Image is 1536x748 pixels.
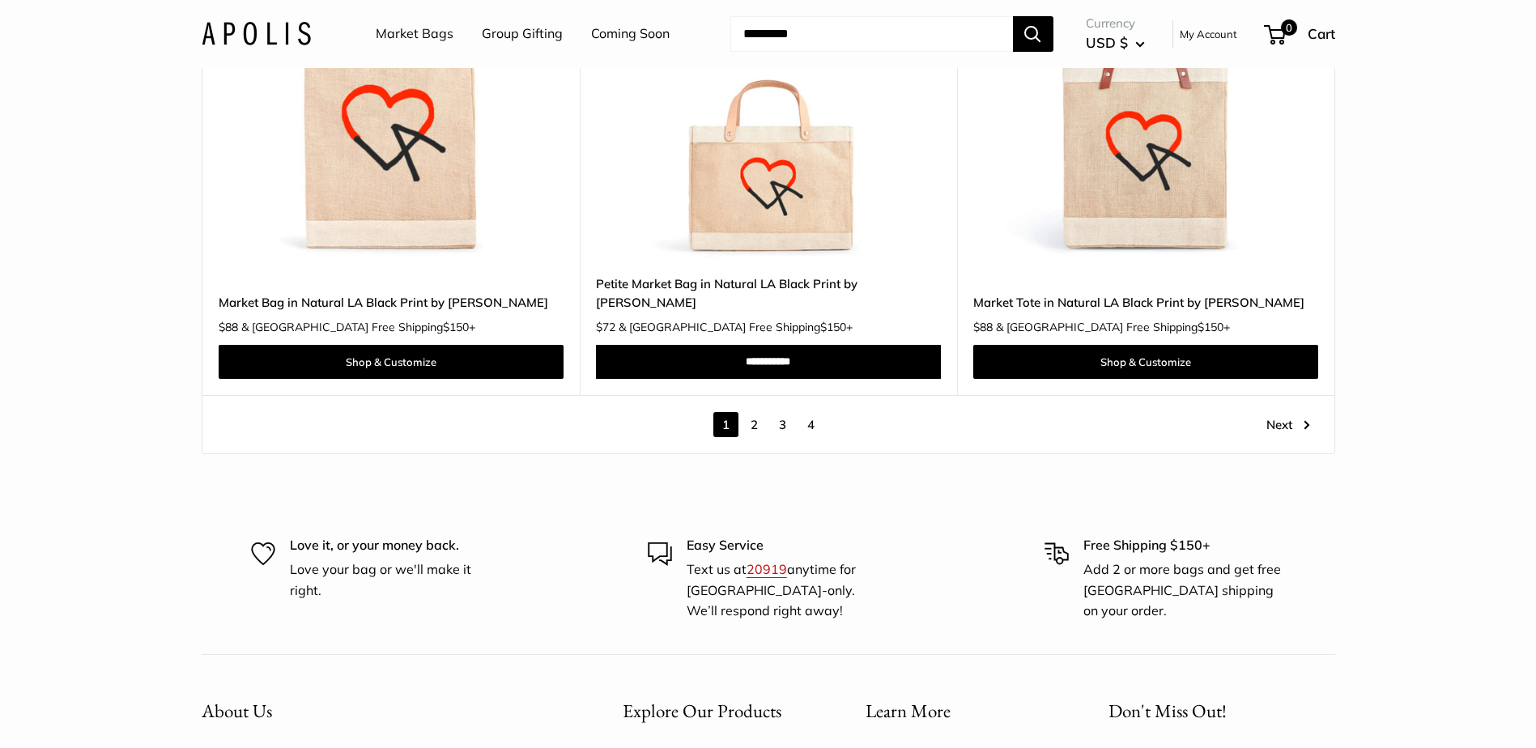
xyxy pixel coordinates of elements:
span: Currency [1086,12,1145,35]
button: Search [1013,16,1053,52]
span: & [GEOGRAPHIC_DATA] Free Shipping + [619,321,853,333]
p: Love it, or your money back. [290,535,492,556]
span: $72 [596,320,615,334]
a: My Account [1180,24,1237,44]
span: 1 [713,412,738,437]
span: 0 [1280,19,1296,36]
span: & [GEOGRAPHIC_DATA] Free Shipping + [241,321,475,333]
span: Cart [1308,25,1335,42]
span: Explore Our Products [623,699,781,723]
a: Market Tote in Natural LA Black Print by [PERSON_NAME] [973,293,1318,312]
p: Free Shipping $150+ [1083,535,1286,556]
a: Market Bag in Natural LA Black Print by [PERSON_NAME] [219,293,564,312]
p: Don't Miss Out! [1108,695,1335,727]
a: Petite Market Bag in Natural LA Black Print by [PERSON_NAME] [596,274,941,312]
p: Love your bag or we'll make it right. [290,559,492,601]
a: Next [1266,412,1310,437]
span: & [GEOGRAPHIC_DATA] Free Shipping + [996,321,1230,333]
p: Easy Service [687,535,889,556]
a: Group Gifting [482,22,563,46]
span: Learn More [866,699,951,723]
p: Add 2 or more bags and get free [GEOGRAPHIC_DATA] shipping on your order. [1083,559,1286,622]
button: Explore Our Products [623,695,809,727]
span: $150 [1198,320,1223,334]
button: Learn More [866,695,1052,727]
a: Shop & Customize [973,345,1318,379]
img: Apolis [202,22,311,45]
span: $150 [443,320,469,334]
a: 0 Cart [1266,21,1335,47]
a: 20919 [747,561,787,577]
a: 2 [742,412,767,437]
span: USD $ [1086,34,1128,51]
a: 3 [770,412,795,437]
span: About Us [202,699,272,723]
p: Text us at anytime for [GEOGRAPHIC_DATA]-only. We’ll respond right away! [687,559,889,622]
input: Search... [730,16,1013,52]
a: Coming Soon [591,22,670,46]
a: Market Bags [376,22,453,46]
button: USD $ [1086,30,1145,56]
a: Shop & Customize [219,345,564,379]
button: About Us [202,695,566,727]
span: $150 [820,320,846,334]
span: $88 [219,320,238,334]
span: $88 [973,320,993,334]
a: 4 [798,412,823,437]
